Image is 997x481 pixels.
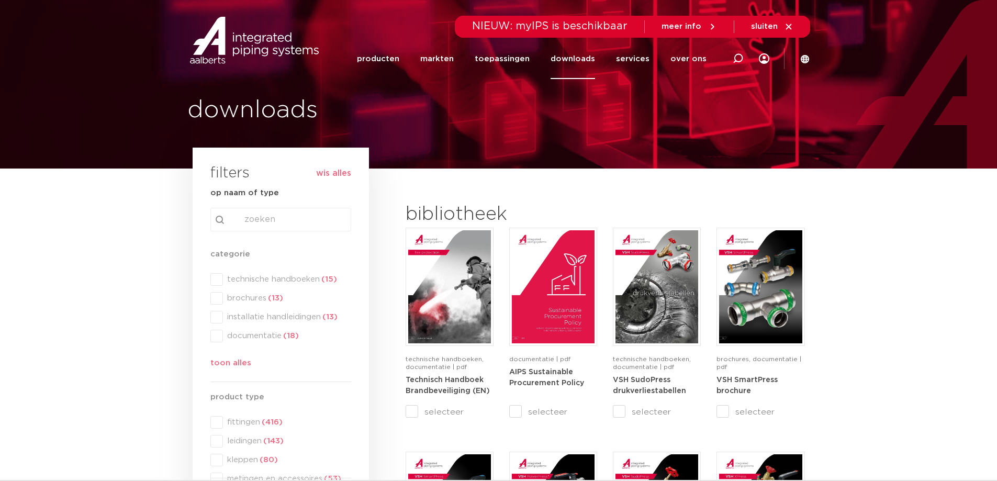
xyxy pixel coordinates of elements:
[751,22,793,31] a: sluiten
[512,230,595,343] img: Aips_A4Sustainable-Procurement-Policy_5011446_EN-pdf.jpg
[357,39,399,79] a: producten
[509,368,584,387] a: AIPS Sustainable Procurement Policy
[509,406,597,418] label: selecteer
[751,23,778,30] span: sluiten
[670,39,707,79] a: over ons
[616,39,649,79] a: services
[509,356,570,362] span: documentatie | pdf
[613,356,691,370] span: technische handboeken, documentatie | pdf
[406,376,490,395] a: Technisch Handboek Brandbeveiliging (EN)
[406,202,592,227] h2: bibliotheek
[716,376,778,395] a: VSH SmartPress brochure
[615,230,698,343] img: VSH-SudoPress_A4PLT_5007706_2024-2.0_NL-pdf.jpg
[613,376,686,395] a: VSH SudoPress drukverliestabellen
[357,39,707,79] nav: Menu
[408,230,491,343] img: FireProtection_A4TM_5007915_2025_2.0_EN-pdf.jpg
[210,189,279,197] strong: op naam of type
[187,94,494,127] h1: downloads
[551,39,595,79] a: downloads
[613,406,701,418] label: selecteer
[472,21,628,31] span: NIEUW: myIPS is beschikbaar
[716,406,804,418] label: selecteer
[406,406,494,418] label: selecteer
[662,23,701,30] span: meer info
[420,39,454,79] a: markten
[210,161,250,186] h3: filters
[406,356,484,370] span: technische handboeken, documentatie | pdf
[719,230,802,343] img: VSH-SmartPress_A4Brochure-5008016-2023_2.0_NL-pdf.jpg
[662,22,717,31] a: meer info
[475,39,530,79] a: toepassingen
[716,356,801,370] span: brochures, documentatie | pdf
